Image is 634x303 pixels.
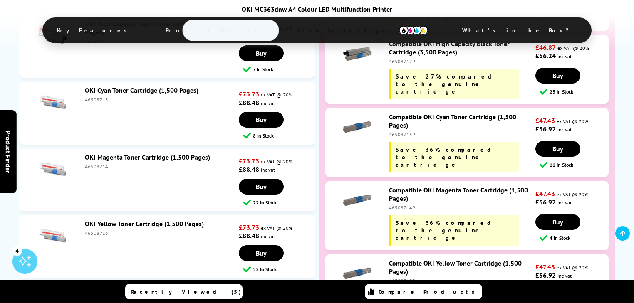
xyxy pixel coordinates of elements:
span: ex VAT @ 20% [557,45,589,51]
strong: £88.48 [239,232,259,240]
span: inc vat [261,100,275,106]
strong: £47.43 [535,116,555,125]
div: 8 In Stock [243,132,315,140]
span: Buy [552,71,563,80]
span: Buy [256,49,267,57]
div: 4 In Stock [540,234,608,242]
strong: £56.92 [535,198,556,206]
span: inc vat [261,233,275,239]
a: OKI Cyan Toner Cartridge (1,500 Pages) [85,86,198,94]
span: Buy [552,218,563,226]
img: Compatible OKI Cyan Toner Cartridge (1,500 Pages) [343,113,372,142]
span: Recently Viewed (5) [131,288,241,296]
strong: £56.92 [535,271,556,279]
span: ex VAT @ 20% [557,191,588,197]
strong: £88.48 [239,165,259,173]
span: Save 36% compared to the genuine cartridge [396,146,499,168]
span: Product Details [153,20,275,40]
a: Compatible OKI Cyan Toner Cartridge (1,500 Pages) [389,113,516,129]
span: inc vat [557,273,572,279]
span: ex VAT @ 20% [261,225,292,231]
div: 11 In Stock [540,161,608,169]
span: inc vat [557,53,572,59]
a: Compatible OKI Yellow Toner Cartridge (1,500 Pages) [389,259,522,276]
span: ex VAT @ 20% [261,158,292,165]
span: ex VAT @ 20% [557,118,588,124]
span: Buy [552,145,563,153]
img: OKI Cyan Toner Cartridge (1,500 Pages) [37,86,67,115]
strong: £73.73 [239,157,259,165]
a: Compare Products [365,284,482,299]
div: 52 In Stock [243,265,315,273]
img: Compatible OKI High Capacity Black Toner Cartridge (3,500 Pages) [343,39,372,69]
div: OKI MC363dnw A4 Colour LED Multifunction Printer [26,5,608,13]
img: OKI Yellow Toner Cartridge (1,500 Pages) [37,219,67,249]
div: 23 In Stock [540,88,608,96]
strong: £56.24 [535,52,556,60]
img: cmyk-icon.svg [399,26,428,35]
span: ex VAT @ 20% [261,91,292,98]
span: What’s in the Box? [450,20,589,40]
strong: £73.73 [239,223,259,232]
span: inc vat [557,200,572,206]
div: 46508713PL [389,278,534,284]
span: Save 27% compared to the genuine cartridge [396,73,500,95]
div: 7 In Stock [243,65,315,73]
div: 46508715 [85,96,237,103]
a: OKI Yellow Toner Cartridge (1,500 Pages) [85,219,204,228]
strong: £88.48 [239,99,259,107]
a: Compatible OKI Magenta Toner Cartridge (1,500 Pages) [389,186,528,202]
span: Compare Products [379,288,479,296]
strong: £47.43 [535,263,555,271]
div: 46508715PL [389,131,534,138]
span: Save 36% compared to the genuine cartridge [396,219,499,241]
a: OKI Magenta Toner Cartridge (1,500 Pages) [85,153,210,161]
div: 46508714 [85,163,237,170]
a: Recently Viewed (5) [125,284,243,299]
span: Key Features [45,20,144,40]
strong: £56.92 [535,125,556,133]
span: inc vat [557,126,572,133]
div: 4 [12,246,22,255]
img: Compatible OKI Yellow Toner Cartridge (1,500 Pages) [343,259,372,288]
strong: £73.73 [239,90,259,98]
span: inc vat [261,167,275,173]
strong: £47.43 [535,190,555,198]
div: 46508712PL [389,58,534,64]
span: Buy [256,182,267,191]
div: 46508714PL [389,204,534,211]
span: Product Finder [4,130,12,173]
span: Buy [256,249,267,257]
span: Buy [256,116,267,124]
span: View Cartridges [284,20,441,41]
div: 46508713 [85,230,237,236]
div: 22 In Stock [243,199,315,207]
img: Compatible OKI Magenta Toner Cartridge (1,500 Pages) [343,186,372,215]
span: ex VAT @ 20% [557,264,588,271]
img: OKI Magenta Toner Cartridge (1,500 Pages) [37,153,67,182]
